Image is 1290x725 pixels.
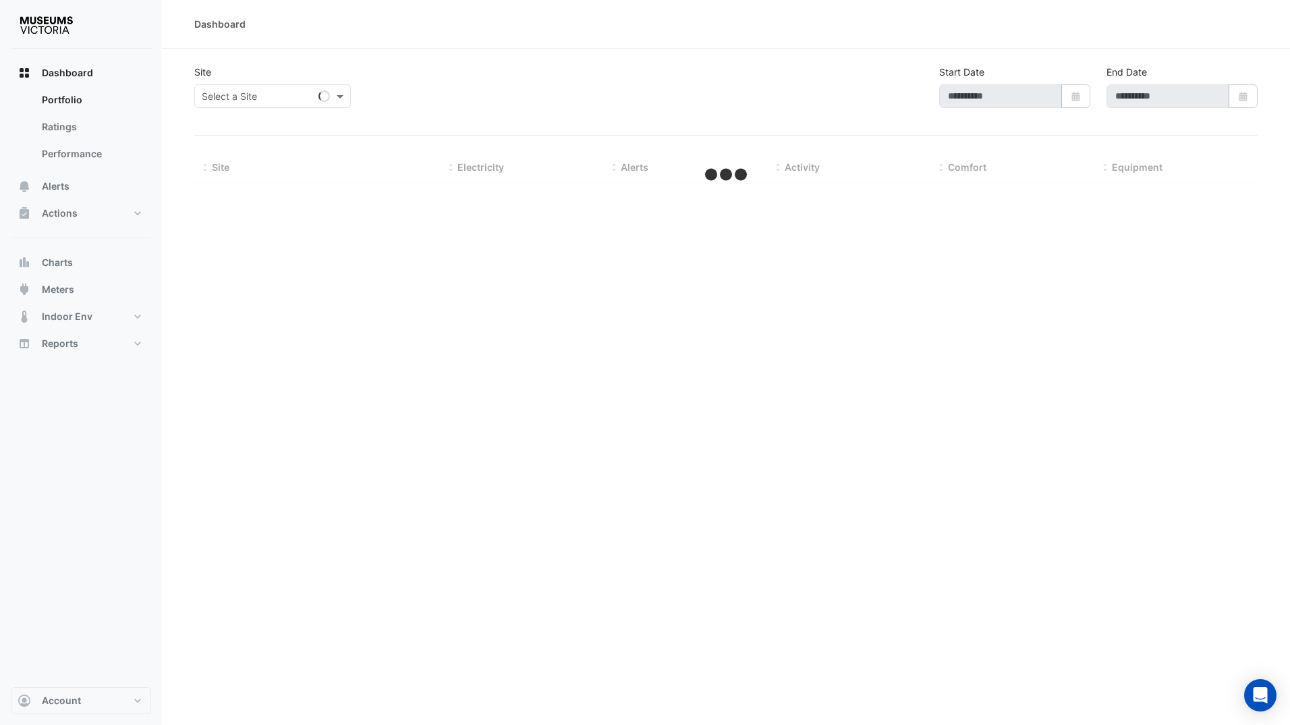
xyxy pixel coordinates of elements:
app-icon: Alerts [18,180,31,193]
span: Equipment [1112,161,1162,173]
div: Dashboard [11,86,151,173]
span: Comfort [948,161,986,173]
button: Meters [11,276,151,303]
button: Dashboard [11,59,151,86]
a: Performance [31,140,151,167]
app-icon: Actions [18,207,31,220]
button: Alerts [11,173,151,200]
app-icon: Reports [18,337,31,350]
span: Meters [42,283,74,296]
a: Portfolio [31,86,151,113]
span: Indoor Env [42,310,92,323]
span: Account [42,694,81,707]
div: Open Intercom Messenger [1244,679,1277,711]
button: Charts [11,249,151,276]
div: Dashboard [194,17,246,31]
label: Site [194,65,211,79]
a: Ratings [31,113,151,140]
span: Site [212,161,229,173]
app-icon: Dashboard [18,66,31,80]
span: Electricity [457,161,504,173]
app-icon: Indoor Env [18,310,31,323]
button: Actions [11,200,151,227]
app-icon: Meters [18,283,31,296]
span: Alerts [42,180,69,193]
label: Start Date [939,65,984,79]
span: Alerts [621,161,648,173]
span: Dashboard [42,66,93,80]
img: Company Logo [16,11,77,38]
button: Account [11,687,151,714]
span: Charts [42,256,73,269]
span: Actions [42,207,78,220]
app-icon: Charts [18,256,31,269]
button: Indoor Env [11,303,151,330]
span: Reports [42,337,78,350]
button: Reports [11,330,151,357]
label: End Date [1106,65,1147,79]
span: Activity [785,161,820,173]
